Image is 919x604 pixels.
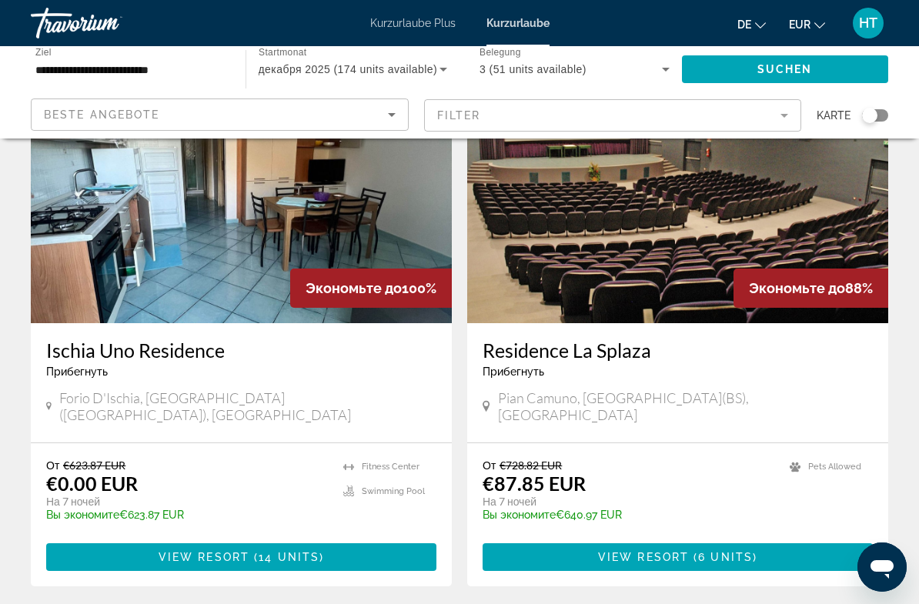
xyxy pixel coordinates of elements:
[362,462,419,472] span: Fitness Center
[44,105,396,124] mat-select: Sortieren nach
[483,495,774,509] p: На 7 ночей
[857,542,907,592] iframe: Schaltfläche zum Öffnen des Messaging-Fensters
[757,63,813,75] font: Suchen
[483,339,873,362] a: Residence La Splaza
[59,389,436,423] span: Forio d'Ischia, [GEOGRAPHIC_DATA] ([GEOGRAPHIC_DATA]), [GEOGRAPHIC_DATA]
[789,18,810,31] font: EUR
[734,269,888,308] div: 88%
[698,551,753,563] span: 6 units
[46,543,436,571] button: View Resort(14 units)
[789,13,825,35] button: Währung ändern
[817,109,850,122] font: Karte
[859,15,877,31] font: HT
[259,551,319,563] span: 14 units
[808,462,861,472] span: Pets Allowed
[749,280,845,296] span: Экономьте до
[598,551,689,563] span: View Resort
[46,472,138,495] p: €0.00 EUR
[44,108,159,121] font: Beste Angebote
[31,3,185,43] a: Travorium
[682,55,889,83] button: Suchen
[483,459,496,472] span: От
[500,459,562,472] span: €728.82 EUR
[737,13,766,35] button: Sprache ändern
[483,472,586,495] p: €87.85 EUR
[46,459,59,472] span: От
[259,48,306,58] font: Startmonat
[689,551,757,563] span: ( )
[848,7,888,39] button: Benutzermenü
[159,551,249,563] span: View Resort
[424,98,802,132] button: Filter
[480,48,521,58] font: Belegung
[35,47,52,57] font: Ziel
[249,551,324,563] span: ( )
[483,509,556,521] span: Вы экономите
[483,365,544,378] span: Прибегнуть
[483,509,774,521] p: €640.97 EUR
[290,269,452,308] div: 100%
[63,459,125,472] span: €623.87 EUR
[486,17,550,29] a: Kurzurlaube
[480,63,586,75] span: 3 (51 units available)
[362,486,425,496] span: Swimming Pool
[306,280,402,296] span: Экономьте до
[46,509,119,521] span: Вы экономите
[46,339,436,362] a: Ischia Uno Residence
[370,17,456,29] a: Kurzurlaube Plus
[46,509,328,521] p: €623.87 EUR
[737,18,751,31] font: de
[483,543,873,571] button: View Resort(6 units)
[46,495,328,509] p: На 7 ночей
[31,77,452,323] img: 2256I01X.jpg
[259,63,438,75] span: декабря 2025 (174 units available)
[46,365,108,378] span: Прибегнуть
[498,389,873,423] span: Pian Camuno, [GEOGRAPHIC_DATA](BS), [GEOGRAPHIC_DATA]
[467,77,888,323] img: 2964O01X.jpg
